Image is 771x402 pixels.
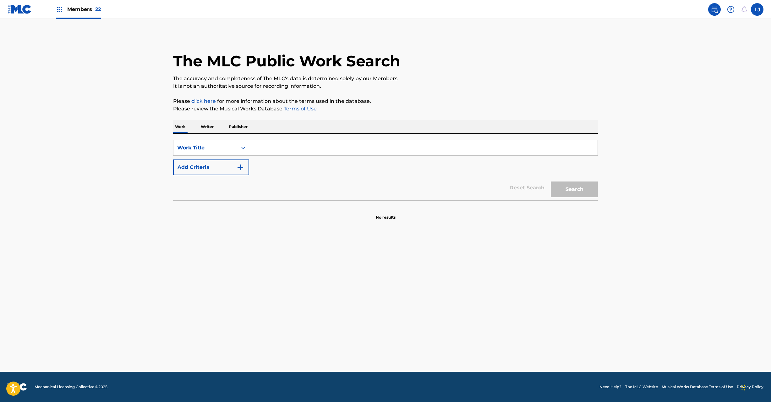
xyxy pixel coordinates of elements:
img: help [727,6,735,13]
img: 9d2ae6d4665cec9f34b9.svg [237,164,244,171]
img: search [711,6,718,13]
div: Work Title [177,144,234,152]
div: Drag [741,378,745,397]
a: Public Search [708,3,721,16]
p: No results [376,207,396,220]
img: MLC Logo [8,5,32,14]
iframe: Chat Widget [740,372,771,402]
div: Notifications [741,6,747,13]
a: Need Help? [599,384,621,390]
span: Mechanical Licensing Collective © 2025 [35,384,107,390]
div: Help [725,3,737,16]
a: Privacy Policy [737,384,763,390]
a: Musical Works Database Terms of Use [662,384,733,390]
a: click here [191,98,216,104]
img: logo [8,383,27,391]
img: Top Rightsholders [56,6,63,13]
p: Please for more information about the terms used in the database. [173,98,598,105]
span: Members [67,6,101,13]
a: Terms of Use [282,106,317,112]
form: Search Form [173,140,598,200]
p: Publisher [227,120,249,133]
div: User Menu [751,3,763,16]
h1: The MLC Public Work Search [173,52,400,70]
p: Please review the Musical Works Database [173,105,598,113]
p: Work [173,120,188,133]
p: It is not an authoritative source for recording information. [173,82,598,90]
p: The accuracy and completeness of The MLC's data is determined solely by our Members. [173,75,598,82]
span: 22 [95,6,101,12]
button: Add Criteria [173,159,249,175]
p: Writer [199,120,216,133]
a: The MLC Website [625,384,658,390]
